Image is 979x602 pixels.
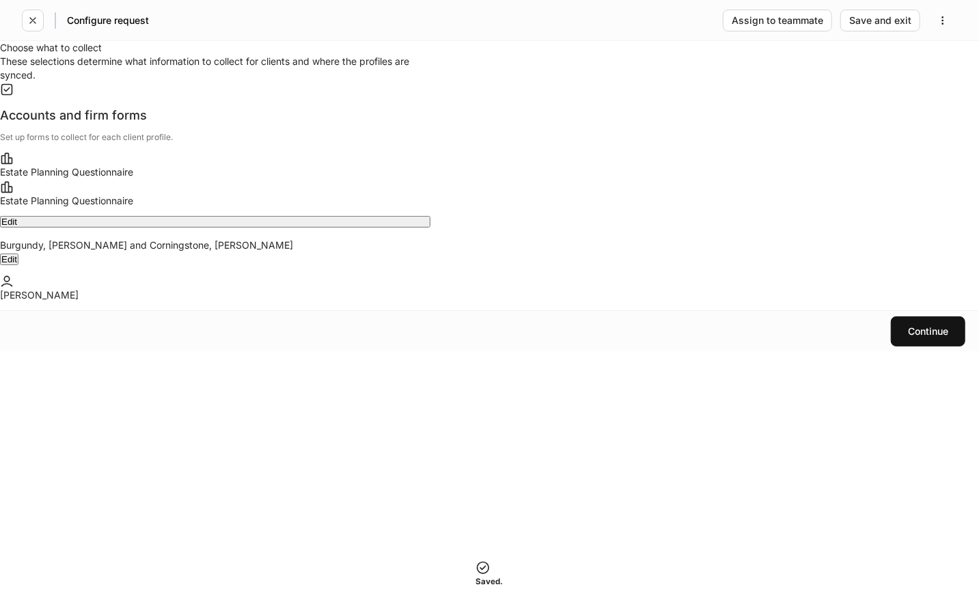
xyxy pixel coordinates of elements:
div: Edit [1,255,17,264]
h5: Saved. [476,575,504,588]
div: Continue [908,327,948,336]
h5: Configure request [67,14,149,27]
div: Save and exit [849,16,911,25]
button: Assign to teammate [723,10,832,31]
div: Assign to teammate [732,16,823,25]
button: Save and exit [840,10,920,31]
button: Continue [891,316,965,346]
div: Edit [1,217,429,226]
